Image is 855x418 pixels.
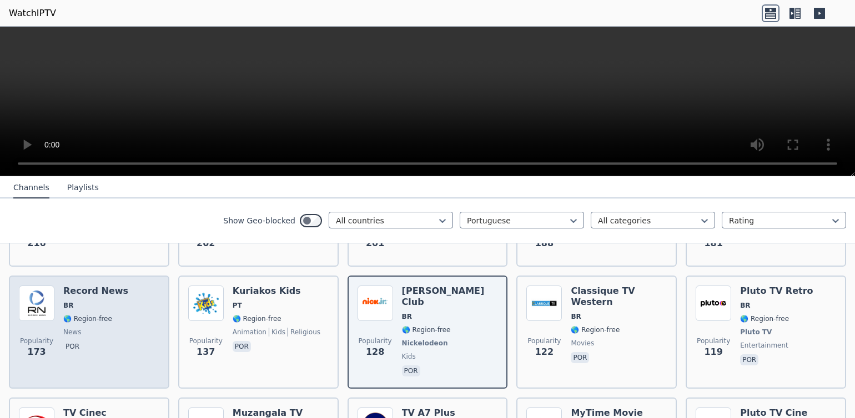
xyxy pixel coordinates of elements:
[526,286,562,321] img: Classique TV Western
[233,341,251,352] p: por
[20,337,53,345] span: Popularity
[189,337,223,345] span: Popularity
[402,365,420,376] p: por
[188,286,224,321] img: Kuriakos Kids
[67,177,99,198] button: Playlists
[197,345,215,359] span: 137
[535,237,554,250] span: 188
[19,286,54,321] img: Record News
[63,314,112,323] span: 🌎 Region-free
[704,345,722,359] span: 119
[223,215,295,226] label: Show Geo-blocked
[63,328,81,337] span: news
[63,286,128,297] h6: Record News
[27,237,46,250] span: 216
[697,337,730,345] span: Popularity
[402,352,416,361] span: kids
[233,301,242,310] span: PT
[571,352,589,363] p: por
[63,301,73,310] span: BR
[402,339,448,348] span: Nickelodeon
[527,337,561,345] span: Popularity
[740,341,788,350] span: entertainment
[197,237,215,250] span: 202
[269,328,285,337] span: kids
[696,286,731,321] img: Pluto TV Retro
[9,7,56,20] a: WatchIPTV
[704,237,722,250] span: 181
[63,341,82,352] p: por
[740,286,813,297] h6: Pluto TV Retro
[233,286,320,297] h6: Kuriakos Kids
[27,345,46,359] span: 173
[571,286,667,308] h6: Classique TV Western
[233,314,281,323] span: 🌎 Region-free
[402,325,451,334] span: 🌎 Region-free
[366,237,384,250] span: 201
[535,345,554,359] span: 122
[358,286,393,321] img: Nick Jr. Club
[233,328,266,337] span: animation
[571,339,594,348] span: movies
[402,286,498,308] h6: [PERSON_NAME] Club
[366,345,384,359] span: 128
[740,354,758,365] p: por
[740,328,772,337] span: Pluto TV
[13,177,49,198] button: Channels
[740,301,750,310] span: BR
[402,312,412,321] span: BR
[571,312,581,321] span: BR
[571,325,620,334] span: 🌎 Region-free
[288,328,320,337] span: religious
[740,314,789,323] span: 🌎 Region-free
[359,337,392,345] span: Popularity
